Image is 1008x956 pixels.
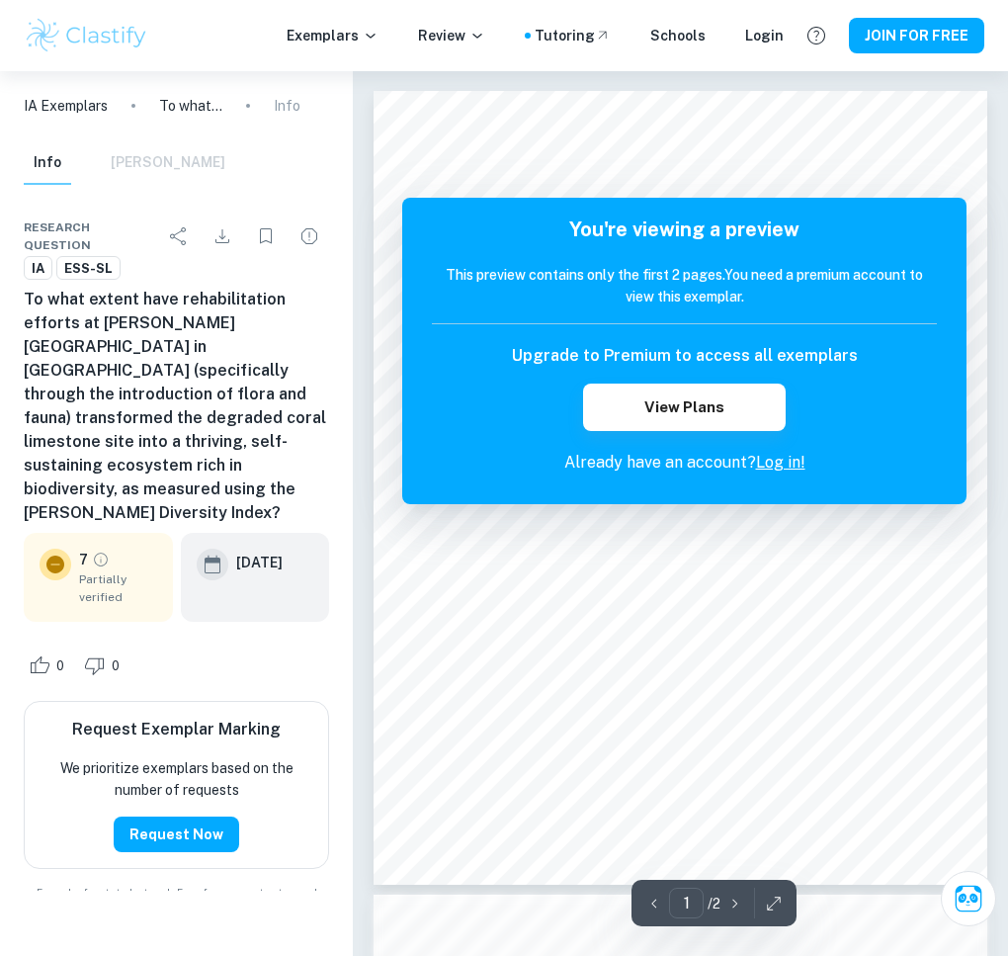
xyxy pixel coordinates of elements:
[512,344,858,368] h6: Upgrade to Premium to access all exemplars
[24,650,75,681] div: Like
[745,25,784,46] a: Login
[92,551,110,568] a: Grade partially verified
[79,650,130,681] div: Dislike
[114,817,239,852] button: Request Now
[57,259,120,279] span: ESS-SL
[24,16,149,55] img: Clastify logo
[79,570,157,606] span: Partially verified
[287,25,378,46] p: Exemplars
[941,871,996,926] button: Ask Clai
[72,718,281,741] h6: Request Exemplar Marking
[849,18,984,53] button: JOIN FOR FREE
[583,384,785,431] button: View Plans
[246,217,286,256] div: Bookmark
[432,215,937,244] h5: You're viewing a preview
[24,256,52,281] a: IA
[799,19,833,52] button: Help and Feedback
[159,95,222,117] p: To what extent have rehabilitation efforts at [PERSON_NAME][GEOGRAPHIC_DATA] in [GEOGRAPHIC_DATA]...
[101,656,130,676] span: 0
[24,218,159,254] span: Research question
[650,25,706,46] a: Schools
[41,757,312,801] p: We prioritize exemplars based on the number of requests
[535,25,611,46] a: Tutoring
[203,217,242,256] div: Download
[274,95,300,117] p: Info
[432,451,937,475] p: Already have an account?
[56,256,121,281] a: ESS-SL
[25,259,51,279] span: IA
[24,141,71,185] button: Info
[236,552,283,573] h6: [DATE]
[159,217,199,256] div: Share
[24,885,329,914] span: Example of past student work. For reference on structure and expectations only. Do not copy.
[79,549,88,570] p: 7
[432,264,937,307] h6: This preview contains only the first 2 pages. You need a premium account to view this exemplar.
[24,288,329,525] h6: To what extent have rehabilitation efforts at [PERSON_NAME][GEOGRAPHIC_DATA] in [GEOGRAPHIC_DATA]...
[290,217,329,256] div: Report issue
[418,25,485,46] p: Review
[708,893,720,914] p: / 2
[756,453,805,472] a: Log in!
[45,656,75,676] span: 0
[24,95,108,117] a: IA Exemplars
